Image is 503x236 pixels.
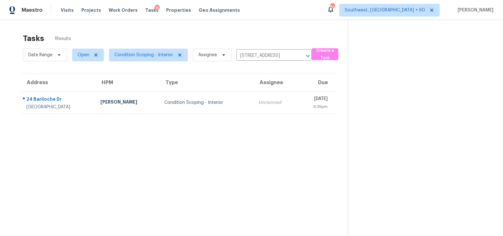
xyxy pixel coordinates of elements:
[26,104,90,110] div: [GEOGRAPHIC_DATA]
[298,74,338,91] th: Due
[330,4,335,10] div: 816
[303,104,328,110] div: 5:35pm
[236,51,294,61] input: Search by address
[23,35,44,42] h2: Tasks
[61,7,74,13] span: Visits
[100,99,154,107] div: [PERSON_NAME]
[312,48,338,60] button: Create a Task
[28,52,52,58] span: Date Range
[22,7,43,13] span: Maestro
[78,52,89,58] span: Open
[95,74,160,91] th: HPM
[199,7,240,13] span: Geo Assignments
[345,7,425,13] span: Southwest, [GEOGRAPHIC_DATA] + 60
[166,7,191,13] span: Properties
[81,7,101,13] span: Projects
[109,7,138,13] span: Work Orders
[114,52,173,58] span: Condition Scoping - Interior
[303,51,312,60] button: Open
[253,74,298,91] th: Assignee
[198,52,217,58] span: Assignee
[455,7,493,13] span: [PERSON_NAME]
[54,36,71,42] span: 1 Results
[258,99,293,106] div: Unclaimed
[164,99,248,106] div: Condition Scoping - Interior
[20,74,95,91] th: Address
[155,5,160,11] div: 15
[145,8,159,12] span: Tasks
[26,96,90,104] div: 24 Bariloche Dr
[159,74,253,91] th: Type
[303,96,328,104] div: [DATE]
[315,47,335,62] span: Create a Task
